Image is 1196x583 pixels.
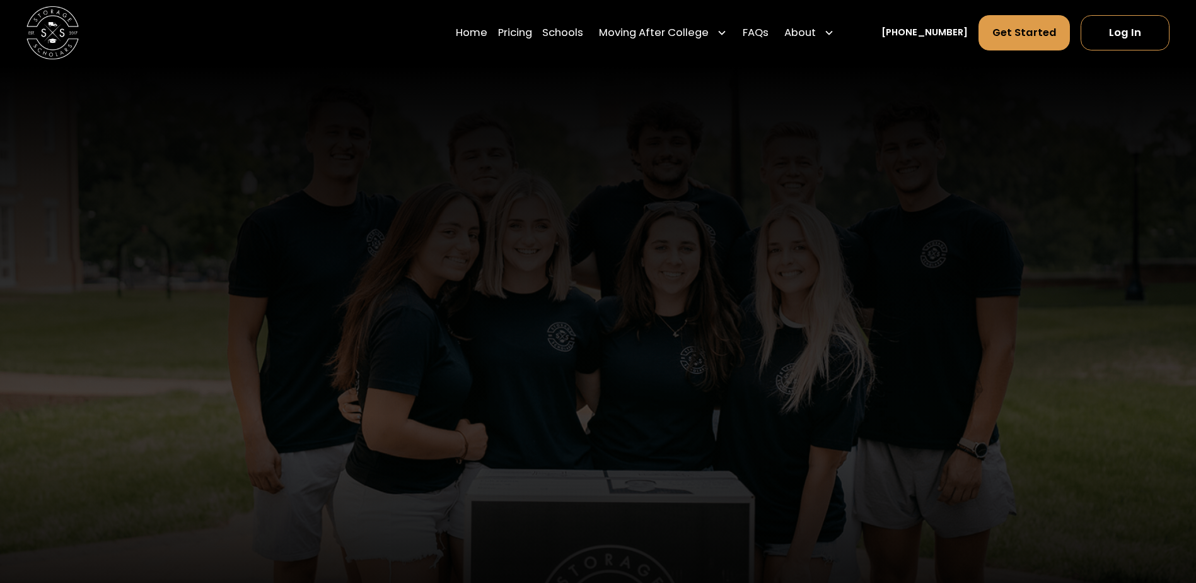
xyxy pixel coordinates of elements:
a: Get Started [978,15,1071,50]
a: Log In [1081,15,1170,50]
img: Storage Scholars main logo [26,6,79,59]
div: Moving After College [594,15,733,51]
div: About [784,25,816,41]
a: Schools [542,15,583,51]
a: FAQs [743,15,769,51]
a: [PHONE_NUMBER] [881,26,968,40]
div: About [779,15,840,51]
a: Pricing [498,15,532,51]
div: Moving After College [599,25,709,41]
a: Home [456,15,487,51]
